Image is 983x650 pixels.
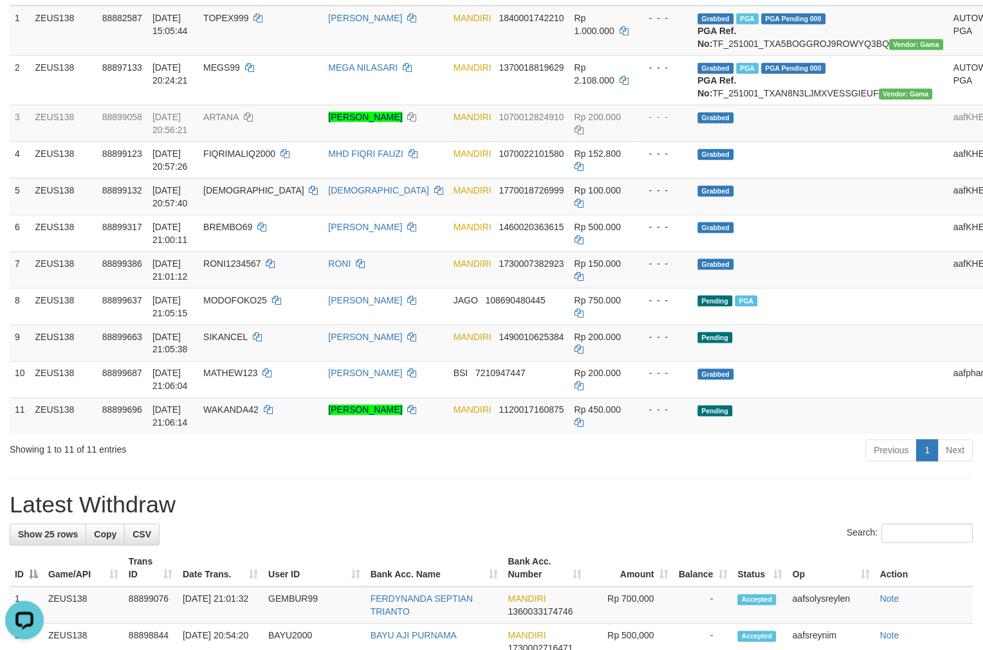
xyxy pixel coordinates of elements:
[203,295,267,305] span: MODOFOKO25
[574,368,621,379] span: Rp 200.000
[203,149,275,159] span: FIQRIMALIQ2000
[10,524,86,546] a: Show 25 rows
[263,550,365,587] th: User ID: activate to sort column ascending
[639,257,688,270] div: - - -
[880,594,899,604] a: Note
[152,62,188,86] span: [DATE] 20:24:21
[30,325,97,361] td: ZEUS138
[486,295,546,305] span: Copy 108690480445 to clipboard
[693,55,949,105] td: TF_251001_TXAN8N3LJMXVESSGIEUF
[178,587,263,624] td: [DATE] 21:01:32
[508,607,573,617] span: Copy 1360033174746 to clipboard
[18,530,78,540] span: Show 25 rows
[10,215,30,251] td: 6
[329,13,403,23] a: [PERSON_NAME]
[102,332,142,342] span: 88899663
[454,258,492,269] span: MANDIRI
[10,550,43,587] th: ID: activate to sort column descending
[10,361,30,398] td: 10
[454,13,492,23] span: MANDIRI
[10,398,30,435] td: 11
[30,288,97,325] td: ZEUS138
[10,325,30,361] td: 9
[639,367,688,380] div: - - -
[499,112,564,122] span: Copy 1070012824910 to clipboard
[890,39,944,50] span: Vendor URL: https://trx31.1velocity.biz
[499,258,564,269] span: Copy 1730007382923 to clipboard
[499,149,564,159] span: Copy 1070022101580 to clipboard
[454,295,478,305] span: JAGO
[43,550,124,587] th: Game/API: activate to sort column ascending
[875,550,973,587] th: Action
[329,368,403,379] a: [PERSON_NAME]
[866,440,917,462] a: Previous
[574,295,621,305] span: Rp 750.000
[94,530,116,540] span: Copy
[454,112,492,122] span: MANDIRI
[102,112,142,122] span: 88899058
[30,105,97,141] td: ZEUS138
[86,524,125,546] a: Copy
[30,6,97,56] td: ZEUS138
[152,332,188,355] span: [DATE] 21:05:38
[329,149,404,159] a: MHD FIQRI FAUZI
[371,594,473,617] a: FERDYNANDA SEPTIAN TRIANTO
[574,62,614,86] span: Rp 2.108.000
[674,587,733,624] td: -
[102,368,142,379] span: 88899687
[152,222,188,245] span: [DATE] 21:00:11
[454,405,492,415] span: MANDIRI
[639,294,688,307] div: - - -
[10,587,43,624] td: 1
[152,112,188,135] span: [DATE] 20:56:21
[102,13,142,23] span: 88882587
[499,222,564,232] span: Copy 1460020363615 to clipboard
[203,332,248,342] span: SIKANCEL
[10,141,30,178] td: 4
[738,595,776,606] span: Accepted
[178,550,263,587] th: Date Trans.: activate to sort column ascending
[203,185,304,195] span: [DEMOGRAPHIC_DATA]
[847,524,973,543] label: Search:
[10,288,30,325] td: 8
[329,112,403,122] a: [PERSON_NAME]
[30,398,97,435] td: ZEUS138
[203,62,240,73] span: MEGS99
[329,332,403,342] a: [PERSON_NAME]
[698,369,734,380] span: Grabbed
[693,6,949,56] td: TF_251001_TXA5BOGGROJ9ROWYQ3BQ
[639,184,688,197] div: - - -
[203,13,249,23] span: TOPEX999
[329,62,398,73] a: MEGA NILASARI
[574,149,621,159] span: Rp 152.800
[263,587,365,624] td: GEMBUR99
[454,222,492,232] span: MANDIRI
[454,62,492,73] span: MANDIRI
[5,5,44,44] button: Open LiveChat chat widget
[698,14,734,24] span: Grabbed
[574,258,621,269] span: Rp 150.000
[698,113,734,123] span: Grabbed
[454,368,468,379] span: BSI
[329,258,351,269] a: RONI
[698,26,737,49] b: PGA Ref. No:
[698,149,734,160] span: Grabbed
[499,62,564,73] span: Copy 1370018819629 to clipboard
[733,550,787,587] th: Status: activate to sort column ascending
[329,222,403,232] a: [PERSON_NAME]
[737,63,759,74] span: Marked by aafsolysreylen
[152,13,188,36] span: [DATE] 15:05:44
[788,550,876,587] th: Op: activate to sort column ascending
[371,631,457,641] a: BAYU AJI PURNAMA
[503,550,587,587] th: Bank Acc. Number: activate to sort column ascending
[880,631,899,641] a: Note
[698,332,733,343] span: Pending
[788,587,876,624] td: aafsolysreylen
[639,111,688,123] div: - - -
[152,149,188,172] span: [DATE] 20:57:26
[639,61,688,74] div: - - -
[508,631,546,641] span: MANDIRI
[698,186,734,197] span: Grabbed
[499,332,564,342] span: Copy 1490010625384 to clipboard
[698,406,733,417] span: Pending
